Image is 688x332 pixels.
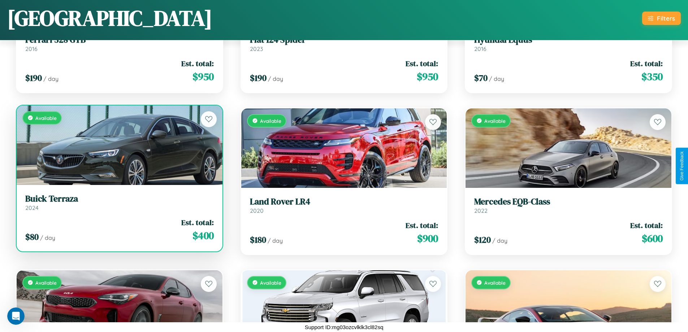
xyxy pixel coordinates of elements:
[181,58,214,69] span: Est. total:
[250,207,264,214] span: 2020
[7,3,212,33] h1: [GEOGRAPHIC_DATA]
[260,118,281,124] span: Available
[7,307,25,325] iframe: Intercom live chat
[250,35,438,45] h3: Fiat 124 Spider
[657,14,675,22] div: Filters
[417,231,438,246] span: $ 900
[35,280,57,286] span: Available
[250,45,263,52] span: 2023
[406,220,438,230] span: Est. total:
[250,35,438,52] a: Fiat 124 Spider2023
[260,280,281,286] span: Available
[641,69,663,84] span: $ 350
[474,35,663,52] a: Hyundai Equus2016
[474,197,663,214] a: Mercedes EQB-Class2022
[417,69,438,84] span: $ 950
[25,194,214,211] a: Buick Terraza2024
[250,197,438,214] a: Land Rover LR42020
[474,45,486,52] span: 2016
[25,194,214,204] h3: Buick Terraza
[250,197,438,207] h3: Land Rover LR4
[25,35,214,45] h3: Ferrari 328 GTB
[43,75,59,82] span: / day
[474,72,488,84] span: $ 70
[630,58,663,69] span: Est. total:
[181,217,214,228] span: Est. total:
[406,58,438,69] span: Est. total:
[474,207,488,214] span: 2022
[642,12,681,25] button: Filters
[630,220,663,230] span: Est. total:
[484,118,506,124] span: Available
[679,151,684,181] div: Give Feedback
[40,234,55,241] span: / day
[474,197,663,207] h3: Mercedes EQB-Class
[250,72,267,84] span: $ 190
[489,75,504,82] span: / day
[474,234,491,246] span: $ 120
[192,228,214,243] span: $ 400
[642,231,663,246] span: $ 600
[474,35,663,45] h3: Hyundai Equus
[25,72,42,84] span: $ 190
[484,280,506,286] span: Available
[268,237,283,244] span: / day
[305,322,384,332] p: Support ID: mg03ozcvlklk3cl82sq
[268,75,283,82] span: / day
[35,115,57,121] span: Available
[25,231,39,243] span: $ 80
[492,237,507,244] span: / day
[250,234,266,246] span: $ 180
[192,69,214,84] span: $ 950
[25,204,39,211] span: 2024
[25,45,38,52] span: 2016
[25,35,214,52] a: Ferrari 328 GTB2016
